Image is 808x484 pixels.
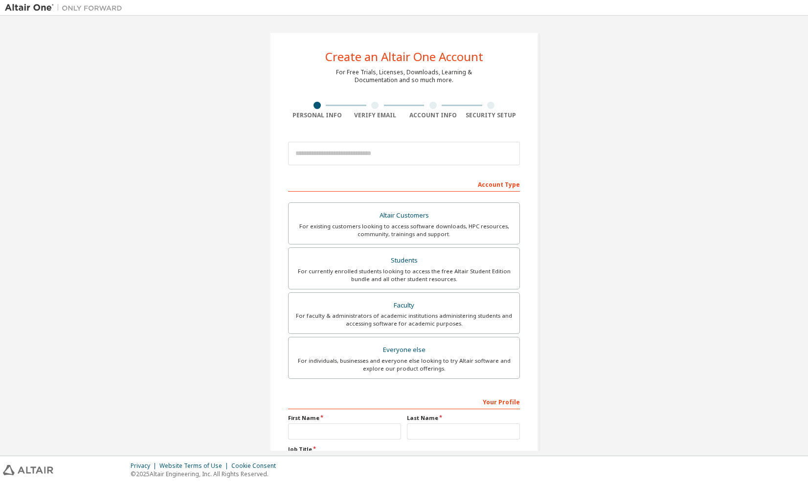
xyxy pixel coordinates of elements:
[288,176,520,192] div: Account Type
[294,267,514,283] div: For currently enrolled students looking to access the free Altair Student Edition bundle and all ...
[294,254,514,267] div: Students
[131,470,282,478] p: © 2025 Altair Engineering, Inc. All Rights Reserved.
[288,394,520,409] div: Your Profile
[404,111,462,119] div: Account Info
[288,111,346,119] div: Personal Info
[288,445,520,453] label: Job Title
[294,357,514,373] div: For individuals, businesses and everyone else looking to try Altair software and explore our prod...
[325,51,483,63] div: Create an Altair One Account
[294,299,514,312] div: Faculty
[294,209,514,222] div: Altair Customers
[407,414,520,422] label: Last Name
[336,68,472,84] div: For Free Trials, Licenses, Downloads, Learning & Documentation and so much more.
[231,462,282,470] div: Cookie Consent
[288,414,401,422] label: First Name
[131,462,159,470] div: Privacy
[294,312,514,328] div: For faculty & administrators of academic institutions administering students and accessing softwa...
[346,111,404,119] div: Verify Email
[159,462,231,470] div: Website Terms of Use
[3,465,53,475] img: altair_logo.svg
[294,343,514,357] div: Everyone else
[294,222,514,238] div: For existing customers looking to access software downloads, HPC resources, community, trainings ...
[462,111,520,119] div: Security Setup
[5,3,127,13] img: Altair One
